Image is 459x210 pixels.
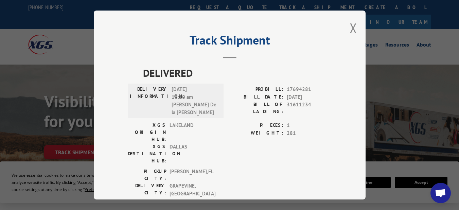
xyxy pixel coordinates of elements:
[170,122,215,143] span: LAKELAND
[230,122,283,129] label: PIECES:
[128,35,332,48] h2: Track Shipment
[230,93,283,101] label: BILL DATE:
[172,86,217,116] span: [DATE] 10:20 am [PERSON_NAME] De la [PERSON_NAME]
[230,101,283,115] label: BILL OF LADING:
[143,65,332,81] span: DELIVERED
[287,122,332,129] span: 1
[430,183,451,203] div: Open chat
[230,86,283,93] label: PROBILL:
[128,182,166,197] label: DELIVERY CITY:
[287,129,332,137] span: 281
[170,168,215,182] span: [PERSON_NAME] , FL
[350,19,357,37] button: Close modal
[128,143,166,164] label: XGS DESTINATION HUB:
[170,182,215,197] span: GRAPEVINE , [GEOGRAPHIC_DATA]
[287,93,332,101] span: [DATE]
[287,101,332,115] span: 31611234
[287,86,332,93] span: 17694281
[128,122,166,143] label: XGS ORIGIN HUB:
[230,129,283,137] label: WEIGHT:
[170,143,215,164] span: DALLAS
[130,86,168,116] label: DELIVERY INFORMATION:
[128,168,166,182] label: PICKUP CITY:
